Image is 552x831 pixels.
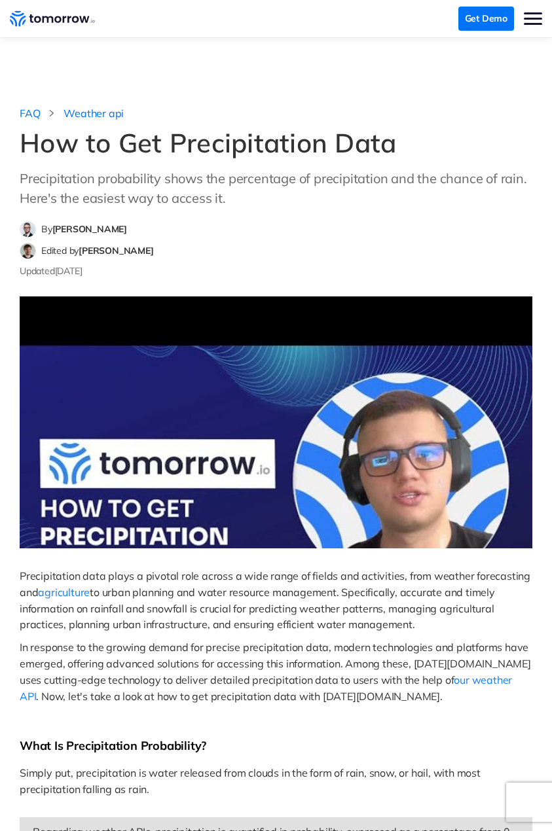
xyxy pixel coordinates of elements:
span: [PERSON_NAME] [79,245,153,256]
span: . Now, let's take a look at how to get precipitation data with [DATE][DOMAIN_NAME]. [36,690,442,703]
nav: breadcrumb [20,103,532,120]
span: What Is Precipitation Probability? [20,738,206,753]
a: our weather API [20,673,515,703]
span: In response to the growing demand for precise precipitation data, modern technologies and platfor... [20,641,534,686]
span: Precipitation data plays a pivotal role across a wide range of fields and activities, from weathe... [20,569,533,599]
img: Joel Taylor editor profile picture [20,243,35,258]
iframe: How to Get Precipitation Data? [20,296,532,548]
p: Precipitation probability shows the percentage of precipitation and the chance of rain. Here's th... [20,169,532,208]
span: Updated [DATE] [20,265,82,277]
h1: How to Get Precipitation Data [20,127,532,158]
a: Home link [10,9,95,29]
span: Simply put, precipitation is water released from clouds in the form of rain, snow, or hail, with ... [20,766,483,796]
button: Toggle mobile menu [524,9,542,27]
span: to urban planning and water resource management. Specifically, accurate and timely information on... [20,586,498,631]
img: Filip Dimkovski [20,222,35,237]
a: FAQ [20,107,40,120]
span: [PERSON_NAME] [52,223,127,235]
a: Weather api [64,107,124,120]
a: Get Demo [458,7,514,30]
span: By [41,223,127,235]
a: agriculture [38,586,90,599]
span: Edited by [41,245,154,256]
